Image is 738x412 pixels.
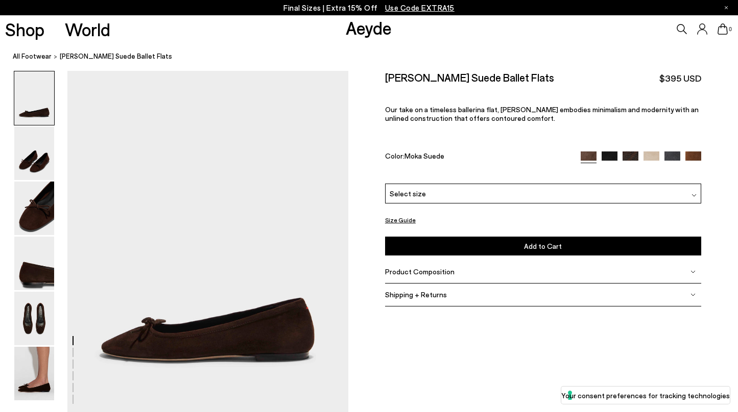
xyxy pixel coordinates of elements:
span: Product Composition [385,267,455,276]
div: Color: [385,151,570,163]
span: Shipping + Returns [385,290,447,299]
span: $395 USD [659,72,701,85]
img: Delfina Suede Ballet Flats - Image 1 [14,71,54,125]
button: Your consent preferences for tracking technologies [561,387,730,404]
span: 0 [728,27,733,32]
label: Your consent preferences for tracking technologies [561,390,730,401]
button: Size Guide [385,214,416,226]
span: Moka Suede [404,151,444,160]
a: Aeyde [346,17,392,38]
h2: [PERSON_NAME] Suede Ballet Flats [385,71,554,84]
span: Add to Cart [524,242,562,250]
img: Delfina Suede Ballet Flats - Image 3 [14,182,54,235]
img: Delfina Suede Ballet Flats - Image 5 [14,292,54,345]
a: 0 [718,23,728,35]
img: svg%3E [691,292,696,297]
nav: breadcrumb [13,43,738,71]
a: All Footwear [13,51,52,62]
span: Our take on a timeless ballerina flat, [PERSON_NAME] embodies minimalism and modernity with an un... [385,105,699,122]
a: World [65,20,110,38]
p: Final Sizes | Extra 15% Off [283,2,455,14]
span: [PERSON_NAME] Suede Ballet Flats [60,51,172,62]
img: svg%3E [692,193,697,198]
img: Delfina Suede Ballet Flats - Image 4 [14,237,54,290]
img: Delfina Suede Ballet Flats - Image 6 [14,347,54,400]
button: Add to Cart [385,237,701,255]
a: Shop [5,20,44,38]
span: Select size [390,188,426,199]
img: svg%3E [691,269,696,274]
span: Navigate to /collections/ss25-final-sizes [385,3,455,12]
img: Delfina Suede Ballet Flats - Image 2 [14,126,54,180]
